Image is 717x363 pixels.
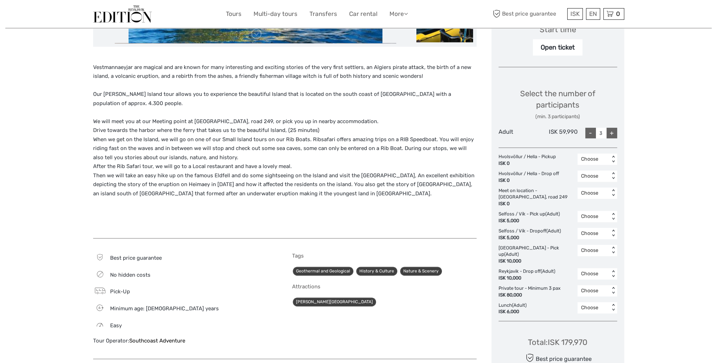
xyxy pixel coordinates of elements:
div: Hvolsvöllur / Hella - Drop off [499,171,563,184]
div: ISK 5,000 [499,218,560,224]
div: Private tour - Minimum 3 pax [499,285,564,299]
a: More [389,9,408,19]
div: Open ticket [533,39,582,56]
div: < > [610,270,616,278]
div: ISK 0 [499,201,574,207]
div: Select the number of participants [499,88,617,120]
div: < > [610,189,616,197]
a: Southcoast Adventure [129,338,185,344]
div: (min. 3 participants) [499,113,617,120]
img: The Reykjavík Edition [93,5,152,23]
h5: Tags [292,253,477,259]
div: ISK 5,000 [499,235,561,241]
div: Choose [581,247,606,254]
div: < > [610,213,616,220]
div: Reykjavik - Drop off (Adult) [499,268,559,282]
span: Best price guarantee [491,8,565,20]
a: Nature & Scenery [400,267,442,276]
div: EN [586,8,600,20]
div: Selfoss / Vík - Dropoff (Adult) [499,228,564,241]
div: < > [610,156,616,163]
span: Best price guarantee [110,255,162,261]
a: Tours [226,9,241,19]
div: < > [610,230,616,237]
a: [PERSON_NAME][GEOGRAPHIC_DATA] [293,298,376,306]
h5: Attractions [292,283,477,290]
span: Minimum age: [DEMOGRAPHIC_DATA] years [110,305,219,312]
div: Choose [581,213,606,220]
a: Geothermal and Geological [293,267,353,276]
div: Lunch (Adult) [499,302,530,316]
span: 0 [615,10,621,17]
div: Choose [581,173,606,180]
div: < > [610,304,616,311]
div: Tour Operator: [93,337,278,345]
div: Choose [581,270,606,277]
div: ISK 10,000 [499,258,574,265]
div: Choose [581,287,606,294]
div: Start time [540,24,576,35]
p: We're away right now. Please check back later! [10,12,80,18]
div: + [607,128,617,138]
div: ISK 59,990 [538,128,577,138]
span: ISK [570,10,580,17]
div: < > [610,172,616,180]
a: Car rental [349,9,377,19]
div: Meet on location - [GEOGRAPHIC_DATA], road 249 [499,188,577,208]
div: Adult [499,128,538,138]
p: Vestmannaeyjar are magical and are known for many interesting and exciting stories of the very fi... [93,54,477,207]
div: [GEOGRAPHIC_DATA] - Pick up (Adult) [499,245,577,265]
span: No hidden costs [110,272,150,278]
a: Multi-day tours [254,9,297,19]
div: ISK 10,000 [499,275,555,282]
div: Selfoss / Vík - Pick up (Adult) [499,211,563,224]
div: Choose [581,230,606,237]
a: History & Culture [356,267,397,276]
div: Hvolsvöllur / Hella - Pickup [499,154,559,167]
div: ISK 0 [499,160,556,167]
span: Easy [110,322,122,329]
div: Choose [581,190,606,197]
a: Transfers [309,9,337,19]
div: < > [610,287,616,294]
div: Choose [581,304,606,311]
div: Total : ISK 179,970 [528,337,587,348]
div: ISK 6,000 [499,309,527,315]
div: - [585,128,596,138]
span: 6 [94,305,104,310]
span: Pick-Up [110,288,130,295]
div: ISK 80,000 [499,292,560,299]
div: Choose [581,156,606,163]
button: Open LiveChat chat widget [81,11,90,19]
div: < > [610,247,616,254]
div: ISK 0 [499,177,559,184]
